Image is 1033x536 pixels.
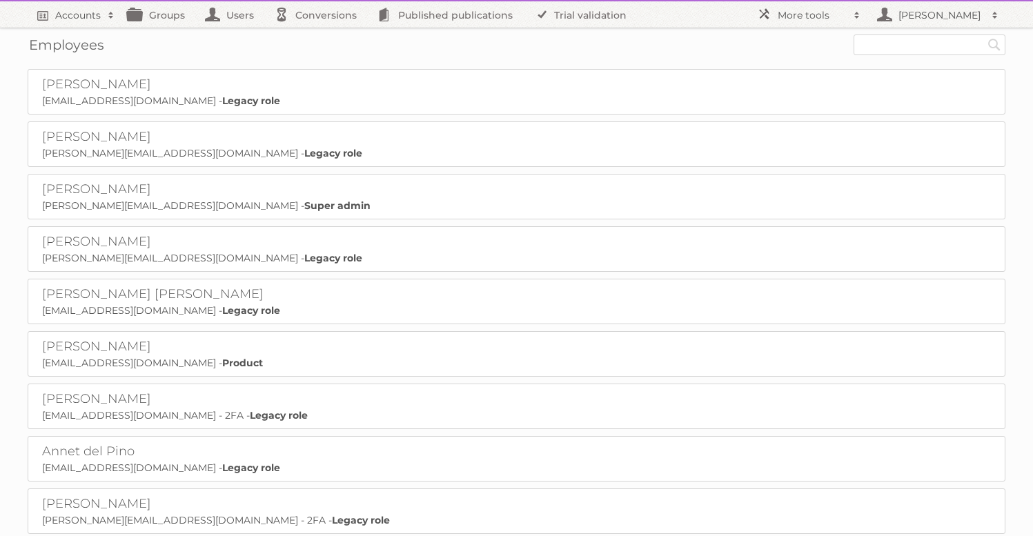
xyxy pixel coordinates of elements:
[250,409,308,421] strong: Legacy role
[199,1,268,28] a: Users
[42,199,991,212] p: [PERSON_NAME][EMAIL_ADDRESS][DOMAIN_NAME] -
[778,8,847,22] h2: More tools
[42,409,991,421] p: [EMAIL_ADDRESS][DOMAIN_NAME] - 2FA -
[42,357,991,369] p: [EMAIL_ADDRESS][DOMAIN_NAME] -
[222,357,263,369] strong: Product
[42,514,991,526] p: [PERSON_NAME][EMAIL_ADDRESS][DOMAIN_NAME] - 2FA -
[895,8,985,22] h2: [PERSON_NAME]
[42,129,387,146] h2: [PERSON_NAME]
[55,8,101,22] h2: Accounts
[42,181,387,198] h2: [PERSON_NAME]
[332,514,390,526] strong: Legacy role
[42,95,991,107] p: [EMAIL_ADDRESS][DOMAIN_NAME] -
[42,77,387,93] h2: [PERSON_NAME]
[268,1,371,28] a: Conversions
[867,1,1005,28] a: [PERSON_NAME]
[222,95,280,107] strong: Legacy role
[42,391,387,408] h2: [PERSON_NAME]
[304,199,371,212] strong: Super admin
[304,147,362,159] strong: Legacy role
[222,461,280,474] strong: Legacy role
[42,304,991,317] p: [EMAIL_ADDRESS][DOMAIN_NAME] -
[42,252,991,264] p: [PERSON_NAME][EMAIL_ADDRESS][DOMAIN_NAME] -
[371,1,527,28] a: Published publications
[984,34,1005,55] input: Search
[527,1,640,28] a: Trial validation
[42,461,991,474] p: [EMAIL_ADDRESS][DOMAIN_NAME] -
[42,444,387,460] h2: Annet del Pino
[750,1,867,28] a: More tools
[42,286,387,303] h2: [PERSON_NAME] [PERSON_NAME]
[304,252,362,264] strong: Legacy role
[28,1,121,28] a: Accounts
[222,304,280,317] strong: Legacy role
[42,339,387,355] h2: [PERSON_NAME]
[42,147,991,159] p: [PERSON_NAME][EMAIL_ADDRESS][DOMAIN_NAME] -
[42,496,387,513] h2: [PERSON_NAME]
[42,234,387,250] h2: [PERSON_NAME]
[121,1,199,28] a: Groups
